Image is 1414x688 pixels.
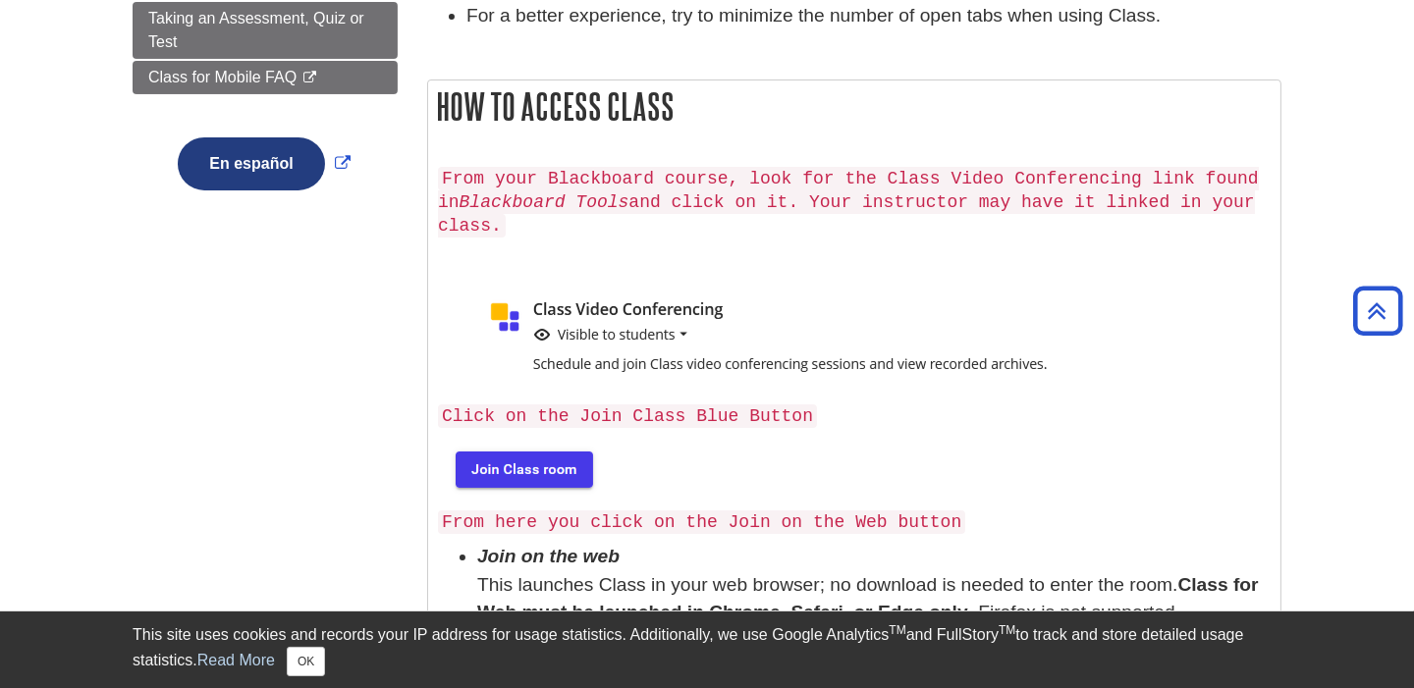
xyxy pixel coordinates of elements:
[438,510,965,534] code: From here you click on the Join on the Web button
[133,61,398,94] a: Class for Mobile FAQ
[999,623,1015,637] sup: TM
[477,543,1271,627] li: This launches Class in your web browser; no download is needed to enter the room. . Firefox is no...
[1346,297,1409,324] a: Back to Top
[438,284,1170,394] img: class
[460,192,629,212] em: Blackboard Tools
[178,137,324,190] button: En español
[477,574,1259,623] b: Class for Web must be launched in Chrome, Safari, or Edge only
[466,2,1281,30] li: For a better experience, try to minimize the number of open tabs when using Class.
[287,647,325,676] button: Close
[438,404,817,428] code: Click on the Join Class Blue Button
[148,10,364,50] span: Taking an Assessment, Quiz or Test
[301,72,318,84] i: This link opens in a new window
[133,623,1281,676] div: This site uses cookies and records your IP address for usage statistics. Additionally, we use Goo...
[428,80,1280,132] h2: How to Access Class
[438,437,607,500] img: blue button
[438,167,1259,238] code: From your Blackboard course, look for the Class Video Conferencing link found in and click on it....
[889,623,905,637] sup: TM
[133,2,398,59] a: Taking an Assessment, Quiz or Test
[477,546,620,566] em: Join on the web
[173,155,354,172] a: Link opens in new window
[197,652,275,668] a: Read More
[148,69,297,85] span: Class for Mobile FAQ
